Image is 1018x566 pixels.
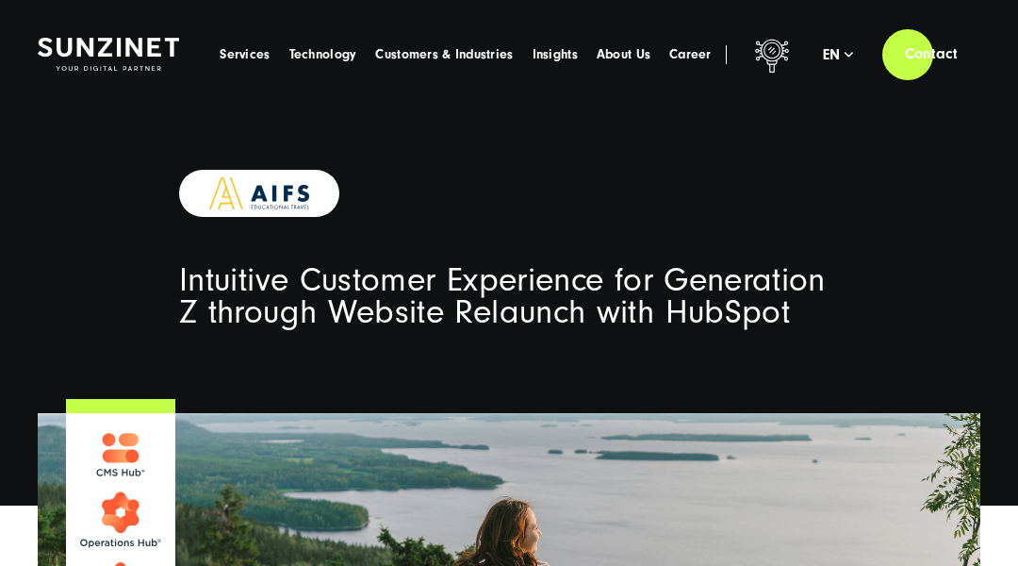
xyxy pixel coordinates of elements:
img: logo 1AIFS_Logo [209,177,309,209]
a: Contact [882,27,980,81]
a: Customers & Industries [375,45,513,64]
img: SUNZINET Full Service Digital Agentur [38,38,179,71]
a: Services [220,45,270,64]
a: Career [669,45,712,64]
a: Insights [533,45,578,64]
a: Technology [289,45,357,64]
div: en [823,45,854,64]
h2: Intuitive Customer Experience for Generation Z through Website Relaunch with HubSpot [179,264,839,328]
a: About Us [597,45,650,64]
